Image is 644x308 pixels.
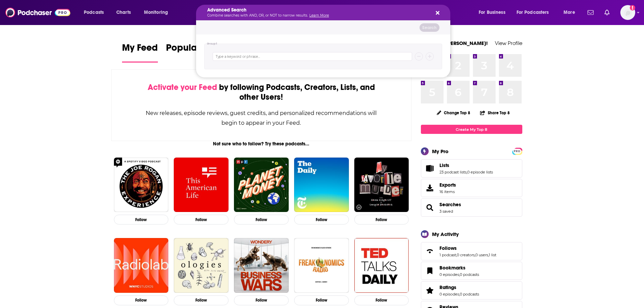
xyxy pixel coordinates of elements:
[202,5,457,20] div: Search podcasts, credits, & more...
[564,8,575,17] span: More
[439,189,456,194] span: 16 items
[439,272,459,277] a: 0 episodes
[439,245,457,251] span: Follows
[84,8,104,17] span: Podcasts
[630,5,635,10] svg: Add a profile image
[423,266,437,276] a: Bookmarks
[439,284,479,290] a: Ratings
[421,159,522,177] span: Lists
[585,7,596,18] a: Show notifications dropdown
[234,215,289,224] button: Follow
[439,265,479,271] a: Bookmarks
[166,42,223,63] a: Popular Feed
[474,7,514,18] button: open menu
[114,238,169,293] img: Radiolab
[439,245,496,251] a: Follows
[112,7,135,18] a: Charts
[145,82,378,102] div: by following Podcasts, Creators, Lists, and other Users!
[145,108,378,128] div: New releases, episode reviews, guest credits, and personalized recommendations will begin to appe...
[148,82,217,92] span: Activate your Feed
[423,203,437,212] a: Searches
[421,198,522,217] span: Searches
[111,141,412,147] div: Not sure who to follow? Try these podcasts...
[213,52,412,61] input: Type a keyword or phrase...
[5,6,70,19] img: Podchaser - Follow, Share and Rate Podcasts
[480,106,510,119] button: Share Top 8
[457,253,475,257] a: 0 creators
[460,272,479,277] a: 0 podcasts
[354,215,409,224] button: Follow
[489,253,496,257] a: 1 list
[439,162,449,168] span: Lists
[513,148,521,153] a: PRO
[166,42,223,57] span: Popular Feed
[512,7,559,18] button: open menu
[354,295,409,305] button: Follow
[433,109,475,117] button: Change Top 8
[234,238,289,293] img: Business Wars
[174,158,229,212] img: This American Life
[459,272,460,277] span: ,
[421,281,522,300] span: Ratings
[294,215,349,224] button: Follow
[432,231,459,237] div: My Activity
[207,14,428,17] p: Combine searches with AND, OR, or NOT to narrow results.
[439,182,456,188] span: Exports
[439,202,461,208] a: Searches
[432,148,449,155] div: My Pro
[139,7,177,18] button: open menu
[460,292,479,297] a: 0 podcasts
[439,162,493,168] a: Lists
[234,295,289,305] button: Follow
[294,158,349,212] img: The Daily
[620,5,635,20] img: User Profile
[479,8,505,17] span: For Business
[421,242,522,260] span: Follows
[421,40,488,46] a: Welcome [PERSON_NAME]!
[459,292,460,297] span: ,
[456,253,457,257] span: ,
[174,215,229,224] button: Follow
[421,179,522,197] a: Exports
[174,238,229,293] img: Ologies with Alie Ward
[439,265,466,271] span: Bookmarks
[475,253,475,257] span: ,
[423,286,437,295] a: Ratings
[122,42,158,63] a: My Feed
[423,246,437,256] a: Follows
[122,42,158,57] span: My Feed
[620,5,635,20] button: Show profile menu
[439,209,453,214] a: 3 saved
[423,164,437,173] a: Lists
[559,7,583,18] button: open menu
[495,40,522,46] a: View Profile
[513,149,521,154] span: PRO
[439,170,467,174] a: 23 podcast lists
[207,8,428,13] h5: Advanced Search
[420,23,439,32] button: Search
[354,238,409,293] img: TED Talks Daily
[423,183,437,193] span: Exports
[517,8,549,17] span: For Podcasters
[439,284,456,290] span: Ratings
[114,215,169,224] button: Follow
[79,7,113,18] button: open menu
[114,158,169,212] img: The Joe Rogan Experience
[439,253,456,257] a: 1 podcast
[234,158,289,212] img: Planet Money
[174,295,229,305] button: Follow
[354,158,409,212] img: My Favorite Murder with Karen Kilgariff and Georgia Hardstark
